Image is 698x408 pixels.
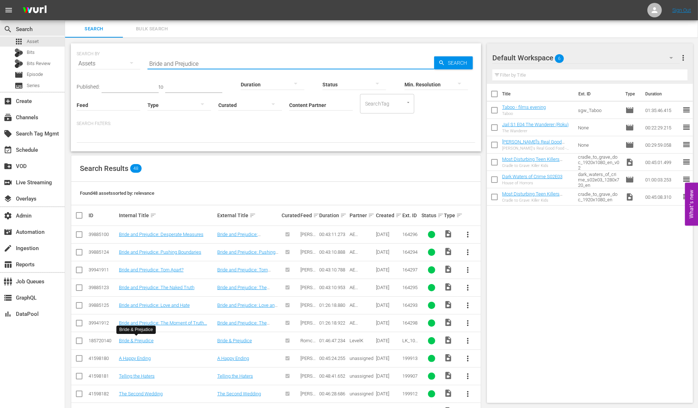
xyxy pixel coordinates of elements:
div: [DATE] [376,338,400,343]
span: unassigned [350,391,373,396]
span: Video [444,300,453,309]
div: 01:46:47.234 [319,338,347,343]
span: more_vert [463,230,472,239]
a: Bride and Prejudice: Pushing Boundaries [119,249,201,255]
td: None [575,136,622,154]
span: unassigned [350,356,373,361]
span: reorder [682,106,691,114]
span: Video [444,265,453,274]
span: Job Queues [4,277,12,286]
button: Search [434,56,473,69]
span: Published: [77,84,100,90]
span: [PERSON_NAME] B ANY-FORM FYI 081 [300,285,316,317]
div: [DATE] [376,391,400,396]
span: sort [249,212,256,219]
a: Bride and Prejudice: The Naked Truth [217,285,270,296]
th: Ext. ID [574,84,621,104]
div: 01:26:18.880 [319,302,347,308]
a: Bride and Prejudice: The Moment of Truth... [119,320,207,326]
span: more_vert [679,53,688,62]
span: Romcom TV [300,338,316,349]
a: Bride and Prejudice: Love and Hate [217,302,278,313]
div: Bits Review [14,59,23,68]
span: more_vert [463,266,472,274]
a: Bride and Prejudice: The Moment of Truth... [217,320,270,331]
span: more_vert [463,319,472,327]
button: Open [405,99,412,106]
div: Bride & Prejudice [119,327,153,333]
div: Ext. ID [402,212,419,218]
td: 00:29:59.058 [642,136,682,154]
div: 41598182 [89,391,117,396]
th: Duration [641,84,684,104]
a: Jail S1 E04 The Wanderer (Roku) [502,122,569,127]
span: Video [444,318,453,327]
span: [PERSON_NAME] B ANY-FORM FYI 081 [300,267,316,300]
span: 164294 [402,249,417,255]
span: Search Results [80,164,128,173]
td: 01:00:03.253 [642,171,682,188]
a: Taboo - films evening [502,104,546,110]
a: [PERSON_NAME]'s Real Good Food - Desserts With Benefits [502,139,565,150]
a: The Second Wedding [119,391,163,396]
div: Assets [77,53,140,74]
td: cradle_to_grave_doc_1920x1080_en [575,188,622,206]
span: Search Tag Mgmt [4,129,12,138]
div: [DATE] [376,373,400,379]
div: [DATE] [376,320,400,326]
span: Live Streaming [4,178,12,187]
span: Search [445,56,473,69]
span: Reports [4,260,12,269]
div: Feed [300,211,317,220]
span: Video [444,283,453,291]
div: Created [376,211,400,220]
span: Asset [14,37,23,46]
div: 39941911 [89,267,117,272]
div: 39885100 [89,232,117,237]
span: sort [395,212,402,219]
span: Found 48 assets sorted by: relevance [80,190,154,196]
span: more_vert [463,336,472,345]
span: unassigned [350,373,373,379]
span: Episode [14,70,23,79]
span: Bits Review [27,60,51,67]
span: 164295 [402,285,417,290]
div: 01:26:18.922 [319,320,347,326]
a: Bride & Prejudice [217,338,252,343]
span: more_vert [463,301,472,310]
span: 6 [555,51,564,66]
td: 00:45:01.499 [642,154,682,171]
a: Bride and Prejudice: Torn Apart? [217,267,271,278]
td: dark_waters_of_crime_s02e03_1280x720_en [575,171,622,188]
span: sort [313,212,320,219]
span: Video [444,353,453,362]
div: 00:45:24.255 [319,356,347,361]
a: Most Disturbing Teen Killers Reacting To Insane Sentences [502,191,564,202]
span: menu [4,6,13,14]
td: None [575,119,622,136]
div: House of Horrors [502,181,562,185]
span: LK_100482_nor [402,338,419,349]
button: more_vert [459,385,476,403]
span: Admin [4,211,12,220]
span: more_vert [463,248,472,257]
span: Automation [4,228,12,236]
span: more_vert [463,354,472,363]
a: Sign Out [672,7,691,13]
div: 00:48:41.652 [319,373,347,379]
td: sgw_Taboo [575,102,622,119]
button: more_vert [459,350,476,367]
a: Bride and Prejudice: Desperate Measures [217,232,261,242]
span: Episode [625,175,634,184]
span: AE Networks [350,285,369,296]
span: [PERSON_NAME] B ANY-FORM FYI 081 [300,249,316,282]
span: AE Networks [350,267,369,278]
div: Partner [350,211,374,220]
span: 199913 [402,356,417,361]
button: more_vert [459,297,476,314]
div: Internal Title [119,211,215,220]
span: Video [444,229,453,238]
button: more_vert [459,332,476,349]
a: Telling the Haters [217,373,253,379]
span: Video [444,371,453,380]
